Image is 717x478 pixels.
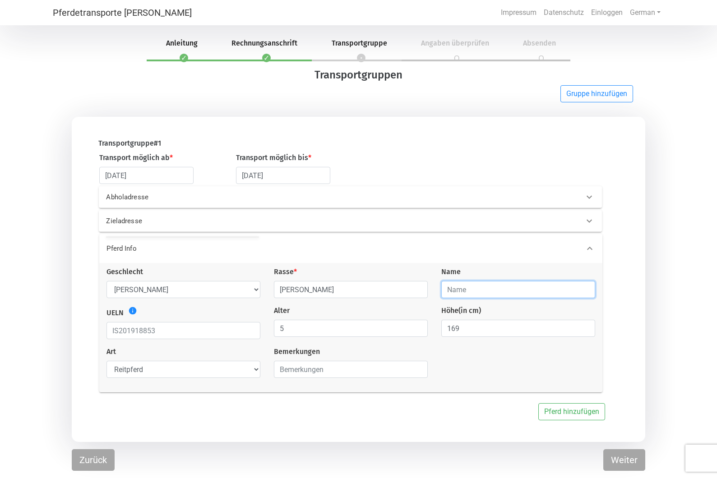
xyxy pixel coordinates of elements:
label: Bemerkungen [274,346,320,357]
input: Bemerkungen [274,361,428,378]
label: Geschlecht [106,267,143,277]
label: Alter [274,305,290,316]
label: Transport möglich ab [99,152,173,163]
a: German [626,4,664,22]
input: Name [441,281,595,298]
label: Transportgruppe # 1 [98,138,161,149]
label: Rasse [274,267,297,277]
a: Datenschutz [540,4,587,22]
p: Pferd Info [106,244,329,254]
a: Einloggen [587,4,626,22]
input: IS201918853 [106,322,260,339]
div: Zieladresse [99,210,602,232]
button: Zurück [72,449,115,471]
input: Höhe [441,320,595,337]
input: Datum auswählen [99,167,194,184]
i: Show CICD Guide [128,306,137,315]
p: Abholadresse [106,192,329,202]
a: info [126,307,137,317]
button: Gruppe hinzufügen [560,85,633,102]
p: Zieladresse [106,216,329,226]
label: UELN [106,308,124,318]
input: Datum auswählen [236,167,330,184]
span: Rechnungsanschrift [221,39,308,47]
input: Rasse [274,281,428,298]
span: Angaben überprüfen [410,39,500,47]
div: Pferd Info [99,234,602,263]
a: Pferdetransporte [PERSON_NAME] [53,4,192,22]
a: Impressum [497,4,540,22]
button: Pferd hinzufügen [538,403,605,420]
span: Transportgruppe [321,39,398,47]
span: Anleitung [155,39,208,47]
label: Art [106,346,116,357]
input: Alter [274,320,428,337]
span: Absenden [512,39,567,47]
label: Transport möglich bis [236,152,311,163]
div: Abholadresse [99,186,602,208]
label: Höhe (in cm) [441,305,481,316]
label: Name [441,267,461,277]
button: Weiter [603,449,645,471]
